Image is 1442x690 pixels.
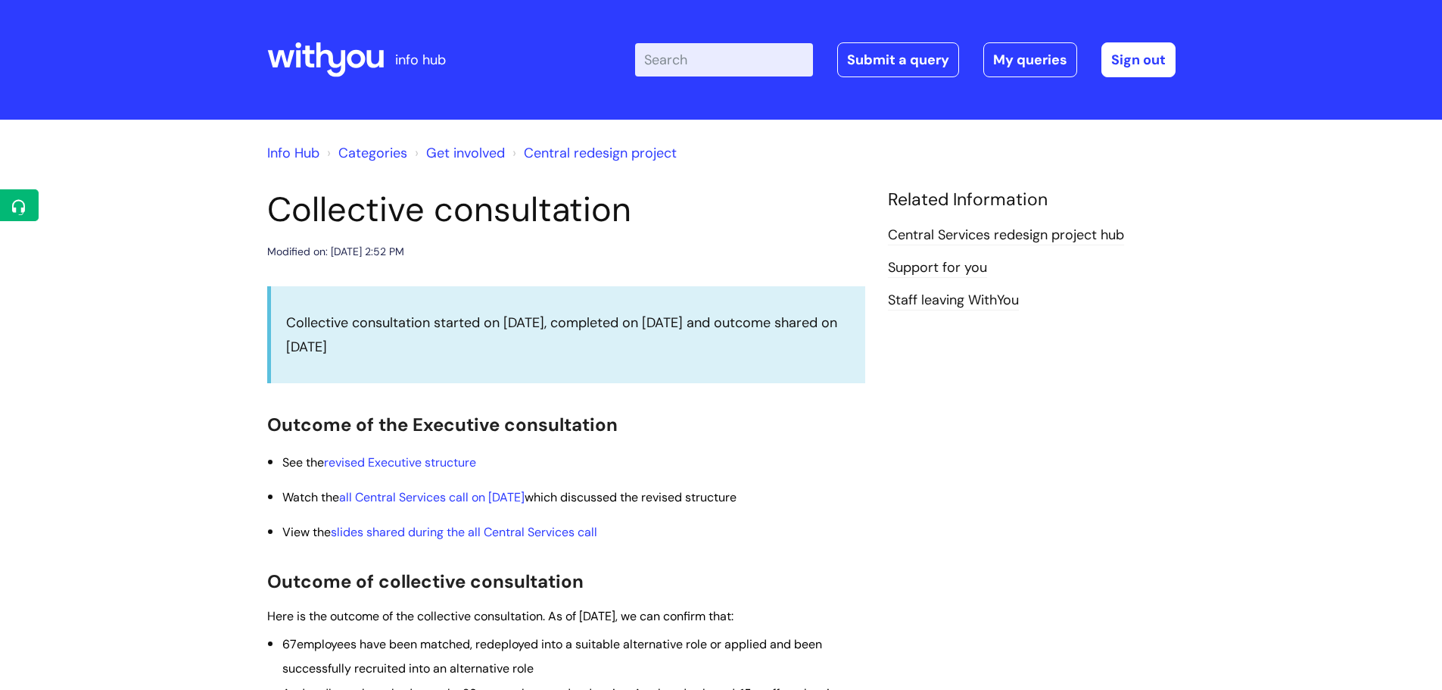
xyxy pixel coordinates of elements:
h4: Related Information [888,189,1176,211]
p: Collective consultation started on [DATE], completed on [DATE] and outcome shared on [DATE] [286,311,850,360]
li: Get involved [411,141,505,165]
a: Support for you [888,258,987,278]
a: all Central Services call on [DATE] [339,489,525,505]
span: Outcome of collective consultation [267,570,584,593]
span: 67 [282,636,297,652]
div: Modified on: [DATE] 2:52 PM [267,242,404,261]
span: employees have been matched, redeployed into a suitable alternative role or applied and been succ... [282,636,822,676]
a: Staff leaving WithYou [888,291,1019,311]
a: Central redesign project [524,144,677,162]
span: Here is the outcome of the collective consultation. As of [DATE], we can confirm that: [267,608,733,624]
h1: Collective consultation [267,189,865,230]
a: revised Executive structure [324,454,476,470]
a: slides shared during the all Central Services call [331,524,597,540]
a: Info Hub [267,144,319,162]
a: Central Services redesign project hub [888,226,1124,245]
p: info hub [395,48,446,72]
span: See the [282,454,476,470]
span: Watch the which discussed the revised structure [282,489,737,505]
a: Categories [338,144,407,162]
span: Outcome of the Executive consultation [267,413,618,436]
a: Sign out [1101,42,1176,77]
a: Get involved [426,144,505,162]
span: View the [282,524,597,540]
li: Solution home [323,141,407,165]
a: My queries [983,42,1077,77]
a: Submit a query [837,42,959,77]
input: Search [635,43,813,76]
li: Central redesign project [509,141,677,165]
div: | - [635,42,1176,77]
